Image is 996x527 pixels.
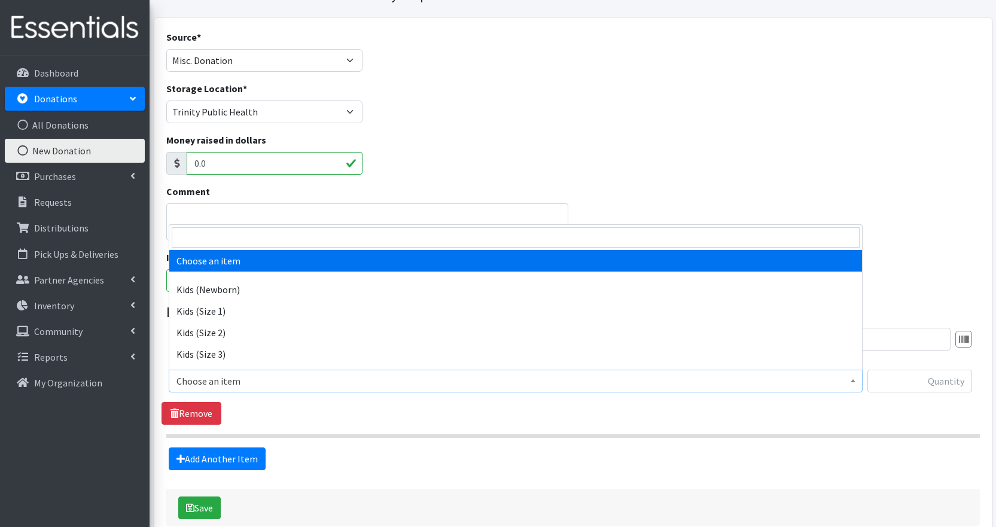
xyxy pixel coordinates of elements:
[5,139,145,163] a: New Donation
[166,81,247,96] label: Storage Location
[166,133,266,147] label: Money raised in dollars
[176,373,855,389] span: Choose an item
[5,61,145,85] a: Dashboard
[169,250,862,272] li: Choose an item
[166,250,212,264] label: Issued on
[197,31,201,43] abbr: required
[34,170,76,182] p: Purchases
[166,30,201,44] label: Source
[166,184,210,199] label: Comment
[169,370,863,392] span: Choose an item
[169,447,266,470] a: Add Another Item
[34,325,83,337] p: Community
[5,345,145,369] a: Reports
[34,222,89,234] p: Distributions
[162,402,221,425] a: Remove
[5,8,145,48] img: HumanEssentials
[34,351,68,363] p: Reports
[5,113,145,137] a: All Donations
[34,248,118,260] p: Pick Ups & Deliveries
[34,300,74,312] p: Inventory
[34,196,72,208] p: Requests
[169,365,862,386] li: Kids (Size 4)
[178,496,221,519] button: Save
[243,83,247,95] abbr: required
[169,322,862,343] li: Kids (Size 2)
[34,67,78,79] p: Dashboard
[5,190,145,214] a: Requests
[5,294,145,318] a: Inventory
[169,343,862,365] li: Kids (Size 3)
[34,93,77,105] p: Donations
[5,319,145,343] a: Community
[5,268,145,292] a: Partner Agencies
[34,377,102,389] p: My Organization
[867,370,972,392] input: Quantity
[34,274,104,286] p: Partner Agencies
[166,301,980,323] legend: Items in this donation
[5,216,145,240] a: Distributions
[5,165,145,188] a: Purchases
[5,242,145,266] a: Pick Ups & Deliveries
[5,371,145,395] a: My Organization
[169,279,862,300] li: Kids (Newborn)
[169,300,862,322] li: Kids (Size 1)
[5,87,145,111] a: Donations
